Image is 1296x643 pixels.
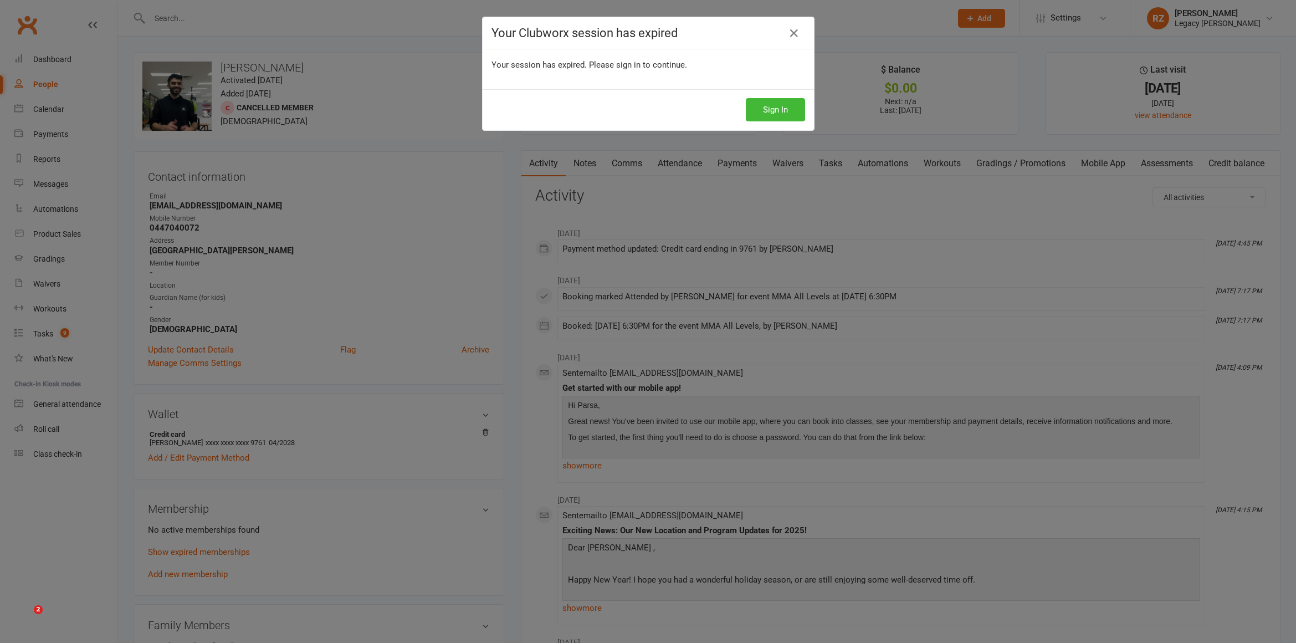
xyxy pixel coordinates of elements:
span: Your session has expired. Please sign in to continue. [491,60,687,70]
h4: Your Clubworx session has expired [491,26,805,40]
span: 2 [34,605,43,614]
button: Sign In [746,98,805,121]
a: Close [785,24,803,42]
iframe: Intercom live chat [11,605,38,632]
